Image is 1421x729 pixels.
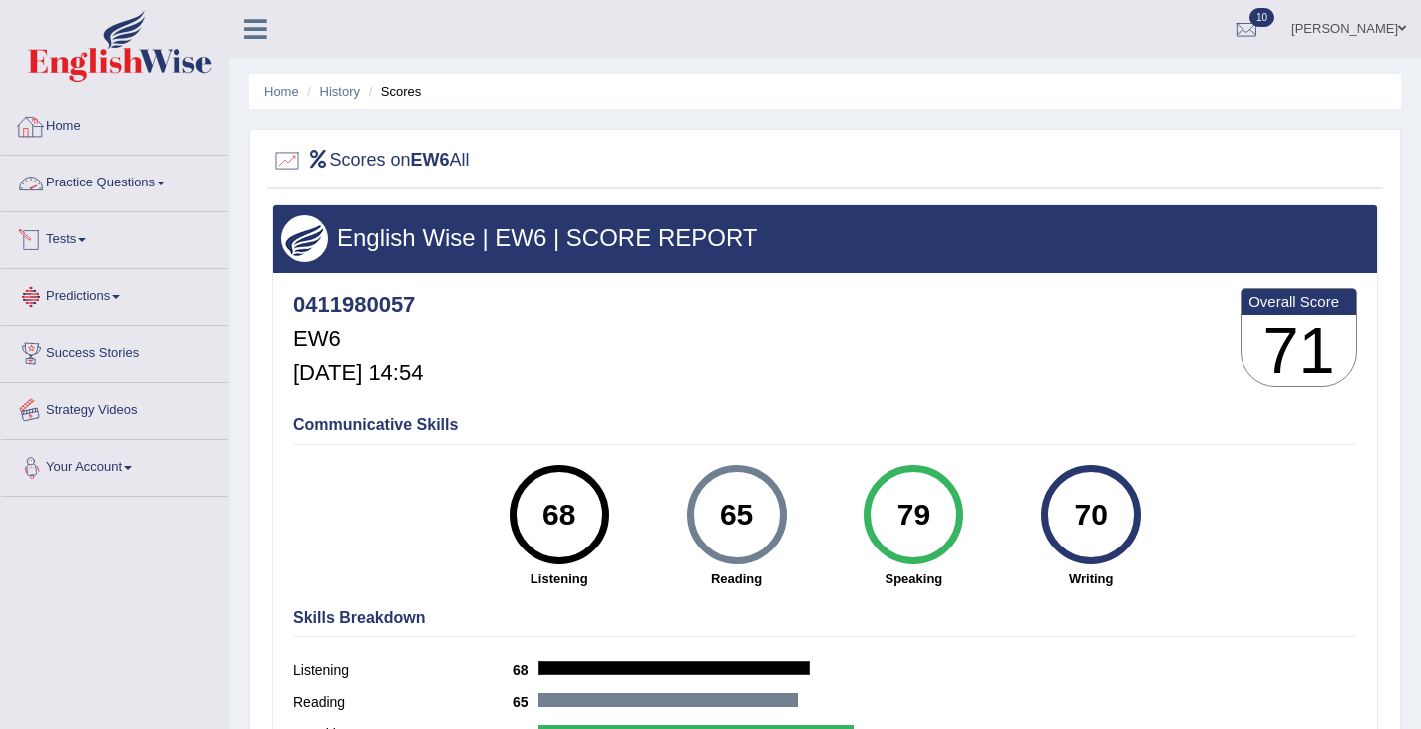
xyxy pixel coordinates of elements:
a: History [320,84,360,99]
div: 79 [878,473,950,556]
h4: Skills Breakdown [293,609,1357,627]
b: EW6 [411,150,450,170]
strong: Listening [481,569,638,588]
label: Reading [293,692,513,713]
h3: 71 [1242,315,1356,387]
strong: Speaking [835,569,992,588]
h2: Scores on All [272,146,470,176]
b: 68 [513,662,538,678]
strong: Reading [658,569,816,588]
h3: English Wise | EW6 | SCORE REPORT [281,225,1369,251]
li: Scores [364,82,422,101]
a: Home [1,99,228,149]
h5: EW6 [293,327,423,351]
a: Your Account [1,440,228,490]
span: 10 [1249,8,1274,27]
a: Strategy Videos [1,383,228,433]
h5: [DATE] 14:54 [293,361,423,385]
label: Listening [293,660,513,681]
a: Success Stories [1,326,228,376]
div: 68 [523,473,595,556]
div: 65 [700,473,773,556]
h4: Communicative Skills [293,416,1357,434]
b: Overall Score [1248,293,1349,310]
b: 65 [513,694,538,710]
a: Home [264,84,299,99]
a: Practice Questions [1,156,228,205]
a: Tests [1,212,228,262]
img: wings.png [281,215,328,262]
h4: 0411980057 [293,293,423,317]
a: Predictions [1,269,228,319]
strong: Writing [1012,569,1170,588]
div: 70 [1055,473,1128,556]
